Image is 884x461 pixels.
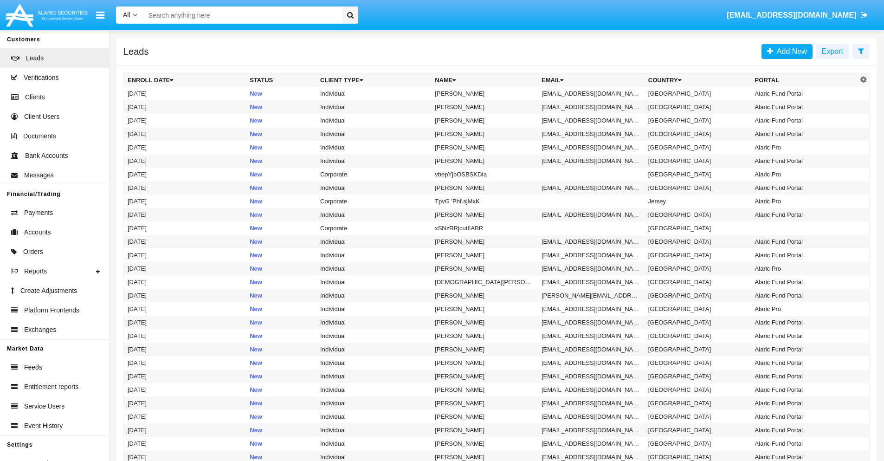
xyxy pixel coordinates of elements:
[316,87,431,100] td: Individual
[316,410,431,423] td: Individual
[538,370,645,383] td: [EMAIL_ADDRESS][DOMAIN_NAME]
[431,302,538,316] td: [PERSON_NAME]
[124,423,246,437] td: [DATE]
[124,100,246,114] td: [DATE]
[124,343,246,356] td: [DATE]
[124,168,246,181] td: [DATE]
[26,53,44,63] span: Leads
[316,181,431,195] td: Individual
[316,114,431,127] td: Individual
[124,141,246,154] td: [DATE]
[431,262,538,275] td: [PERSON_NAME]
[431,316,538,329] td: [PERSON_NAME]
[538,141,645,154] td: [EMAIL_ADDRESS][DOMAIN_NAME]
[25,92,45,102] span: Clients
[431,181,538,195] td: [PERSON_NAME]
[124,221,246,235] td: [DATE]
[645,114,751,127] td: [GEOGRAPHIC_DATA]
[751,208,858,221] td: Alaric Fund Portal
[751,275,858,289] td: Alaric Fund Portal
[431,141,538,154] td: [PERSON_NAME]
[538,343,645,356] td: [EMAIL_ADDRESS][DOMAIN_NAME]
[645,235,751,248] td: [GEOGRAPHIC_DATA]
[751,343,858,356] td: Alaric Fund Portal
[316,221,431,235] td: Corporate
[246,356,316,370] td: New
[538,208,645,221] td: [EMAIL_ADDRESS][DOMAIN_NAME]
[246,154,316,168] td: New
[431,437,538,450] td: [PERSON_NAME]
[246,302,316,316] td: New
[246,195,316,208] td: New
[316,356,431,370] td: Individual
[431,423,538,437] td: [PERSON_NAME]
[431,87,538,100] td: [PERSON_NAME]
[538,262,645,275] td: [EMAIL_ADDRESS][DOMAIN_NAME]
[723,2,872,28] a: [EMAIL_ADDRESS][DOMAIN_NAME]
[144,6,339,24] input: Search
[751,127,858,141] td: Alaric Fund Portal
[24,382,79,392] span: Entitlement reports
[124,356,246,370] td: [DATE]
[538,383,645,396] td: [EMAIL_ADDRESS][DOMAIN_NAME]
[645,221,751,235] td: [GEOGRAPHIC_DATA]
[645,73,751,87] th: Country
[246,235,316,248] td: New
[751,154,858,168] td: Alaric Fund Portal
[751,195,858,208] td: Alaric Pro
[431,356,538,370] td: [PERSON_NAME]
[124,208,246,221] td: [DATE]
[645,127,751,141] td: [GEOGRAPHIC_DATA]
[538,289,645,302] td: [PERSON_NAME][EMAIL_ADDRESS][DOMAIN_NAME]
[24,112,59,122] span: Client Users
[316,383,431,396] td: Individual
[431,289,538,302] td: [PERSON_NAME]
[316,343,431,356] td: Individual
[124,396,246,410] td: [DATE]
[645,195,751,208] td: Jersey
[246,396,316,410] td: New
[751,168,858,181] td: Alaric Pro
[316,168,431,181] td: Corporate
[124,195,246,208] td: [DATE]
[246,248,316,262] td: New
[246,100,316,114] td: New
[24,421,63,431] span: Event History
[246,423,316,437] td: New
[124,248,246,262] td: [DATE]
[123,11,130,19] span: All
[316,437,431,450] td: Individual
[5,1,89,29] img: Logo image
[431,168,538,181] td: vbepYjbOSBSKDIa
[645,302,751,316] td: [GEOGRAPHIC_DATA]
[316,262,431,275] td: Individual
[645,396,751,410] td: [GEOGRAPHIC_DATA]
[124,181,246,195] td: [DATE]
[538,423,645,437] td: [EMAIL_ADDRESS][DOMAIN_NAME]
[316,329,431,343] td: Individual
[816,44,849,59] button: Export
[25,151,68,161] span: Bank Accounts
[316,289,431,302] td: Individual
[316,302,431,316] td: Individual
[24,73,58,83] span: Verifications
[645,329,751,343] td: [GEOGRAPHIC_DATA]
[431,73,538,87] th: Name
[431,275,538,289] td: [DEMOGRAPHIC_DATA][PERSON_NAME]
[645,316,751,329] td: [GEOGRAPHIC_DATA]
[645,437,751,450] td: [GEOGRAPHIC_DATA]
[751,262,858,275] td: Alaric Pro
[246,168,316,181] td: New
[316,275,431,289] td: Individual
[246,208,316,221] td: New
[538,302,645,316] td: [EMAIL_ADDRESS][DOMAIN_NAME]
[246,275,316,289] td: New
[645,141,751,154] td: [GEOGRAPHIC_DATA]
[246,73,316,87] th: Status
[645,289,751,302] td: [GEOGRAPHIC_DATA]
[246,221,316,235] td: New
[246,262,316,275] td: New
[773,47,807,55] span: Add New
[751,73,858,87] th: Portal
[316,100,431,114] td: Individual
